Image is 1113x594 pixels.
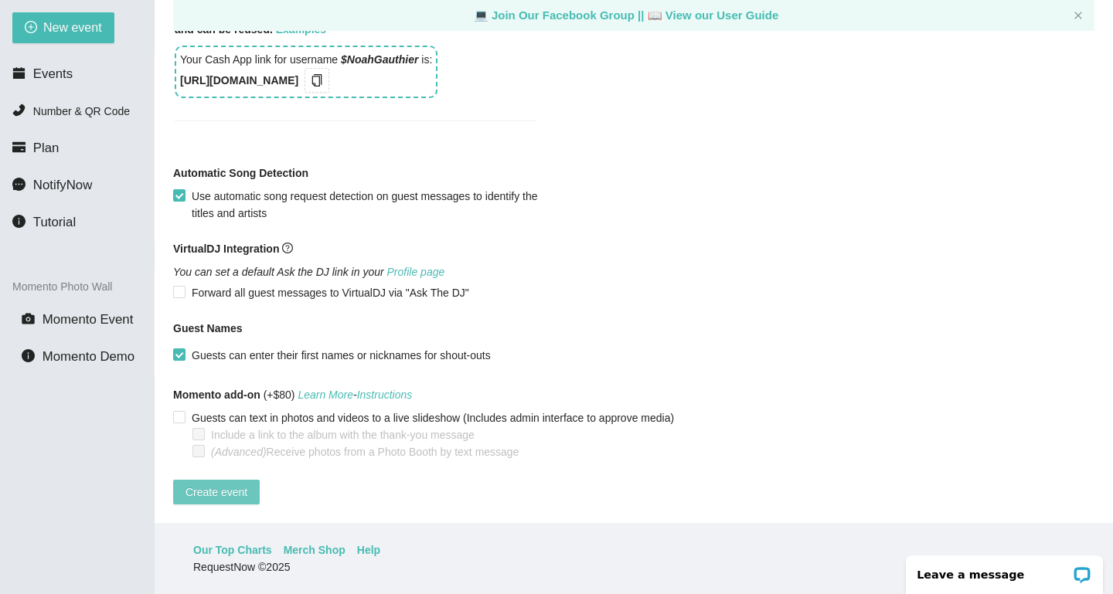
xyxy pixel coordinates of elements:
a: Help [357,541,380,558]
span: phone [12,104,26,117]
i: (Advanced) [211,446,267,458]
button: close [1074,11,1083,21]
span: message [12,178,26,191]
button: copy [305,68,329,93]
a: Profile page [387,266,445,278]
span: calendar [12,66,26,80]
div: Your Cash App link for username is: [175,46,437,98]
b: Guest Names [173,322,242,334]
span: Momento Event [43,312,134,327]
span: copy [308,74,325,87]
span: Receive photos from a Photo Booth by text message [205,443,525,460]
i: $NoahGauthier [341,53,418,66]
span: Tutorial [33,215,76,229]
span: close [1074,11,1083,20]
span: New event [43,18,102,37]
a: laptop Join Our Facebook Group || [474,8,648,22]
span: info-circle [12,215,26,228]
span: question-circle [282,243,293,253]
a: Merch Shop [284,541,345,558]
span: Number & QR Code [33,105,130,117]
span: laptop [474,8,488,22]
a: Our Top Charts [193,541,272,558]
span: NotifyNow [33,178,92,192]
b: [URL][DOMAIN_NAME] [180,74,298,87]
span: laptop [648,8,662,22]
span: credit-card [12,141,26,154]
iframe: LiveChat chat widget [896,545,1113,594]
b: Automatic Song Detection [173,165,308,182]
i: - [298,389,412,401]
span: Create event [185,484,247,501]
a: Examples [276,23,326,36]
div: RequestNow © 2025 [193,558,1070,575]
span: Plan [33,141,60,155]
b: Momento add-on [173,389,260,401]
a: Learn More [298,389,353,401]
button: plus-circleNew event [12,12,114,43]
span: info-circle [22,349,35,362]
span: Include a link to the album with the thank-you message [205,426,481,443]
span: Forward all guest messages to VirtualDJ via "Ask The DJ" [185,284,475,301]
span: Use automatic song request detection on guest messages to identify the titles and artists [185,188,557,222]
span: (+$80) [173,386,412,403]
a: Instructions [357,389,413,401]
span: Events [33,66,73,81]
span: camera [22,312,35,325]
button: Create event [173,480,260,504]
b: VirtualDJ Integration [173,243,279,255]
a: laptop View our User Guide [648,8,779,22]
span: Guests can enter their first names or nicknames for shout-outs [185,347,497,364]
span: plus-circle [25,21,37,36]
i: You can set a default Ask the DJ link in your [173,266,444,278]
span: Guests can text in photos and videos to a live slideshow (Includes admin interface to approve media) [185,409,680,426]
span: Momento Demo [43,349,134,364]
